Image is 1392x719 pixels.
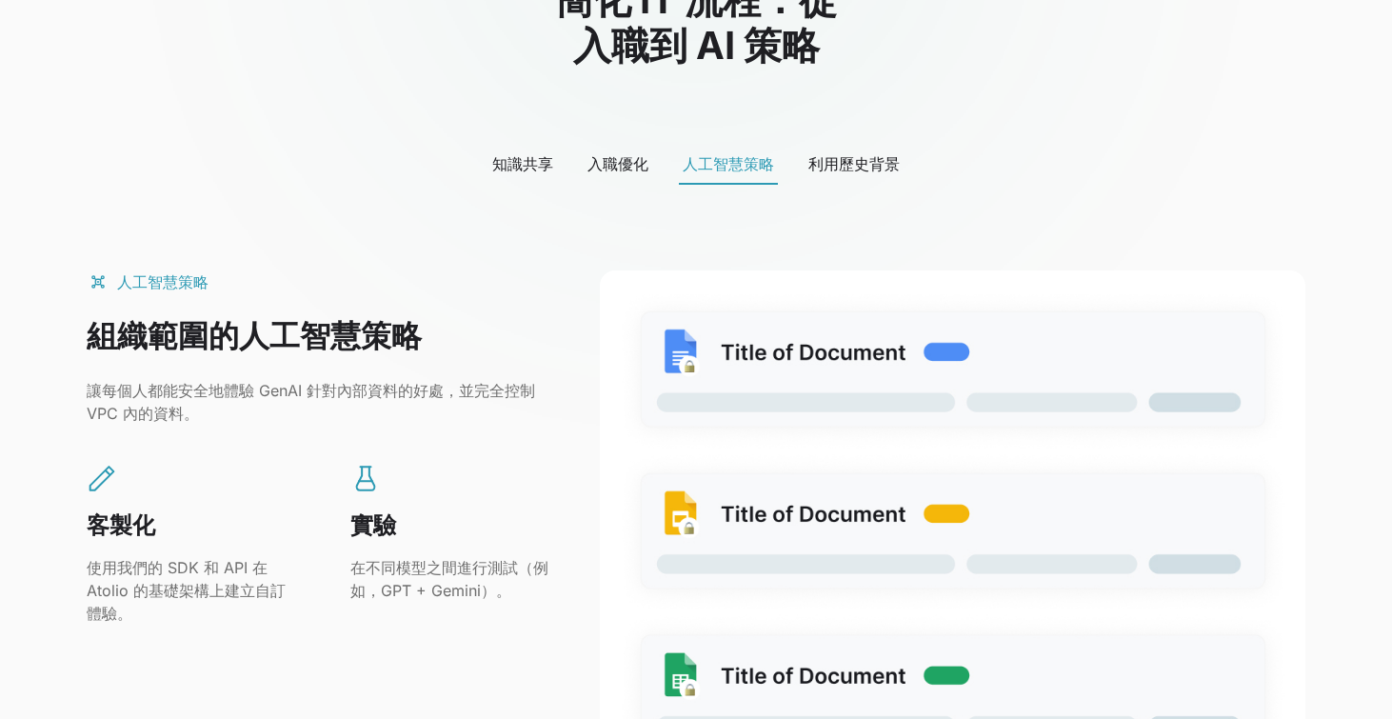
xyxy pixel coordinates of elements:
[117,272,209,291] font: 人工智慧策略
[87,381,535,423] font: 讓每個人都能安全地體驗 GenAI 針對內部資料的好處，並完全控制 VPC 內的資料。
[87,317,422,354] font: 組織範圍的人工智慧策略
[1297,628,1392,719] iframe: 聊天小工具
[350,511,396,539] font: 實驗
[87,558,286,623] font: 使用我們的 SDK 和 API 在 Atolio 的基礎架構上建立自訂體驗。
[683,154,774,173] font: 人工智慧策略
[587,154,648,173] font: 入職優化
[808,154,900,173] font: 利用歷史背景
[492,154,553,173] font: 知識共享
[350,558,548,600] font: 在不同模型之間進行測試（例如，GPT + Gemini）。
[573,22,820,69] font: 入職到 AI 策略
[87,511,155,539] font: 客製化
